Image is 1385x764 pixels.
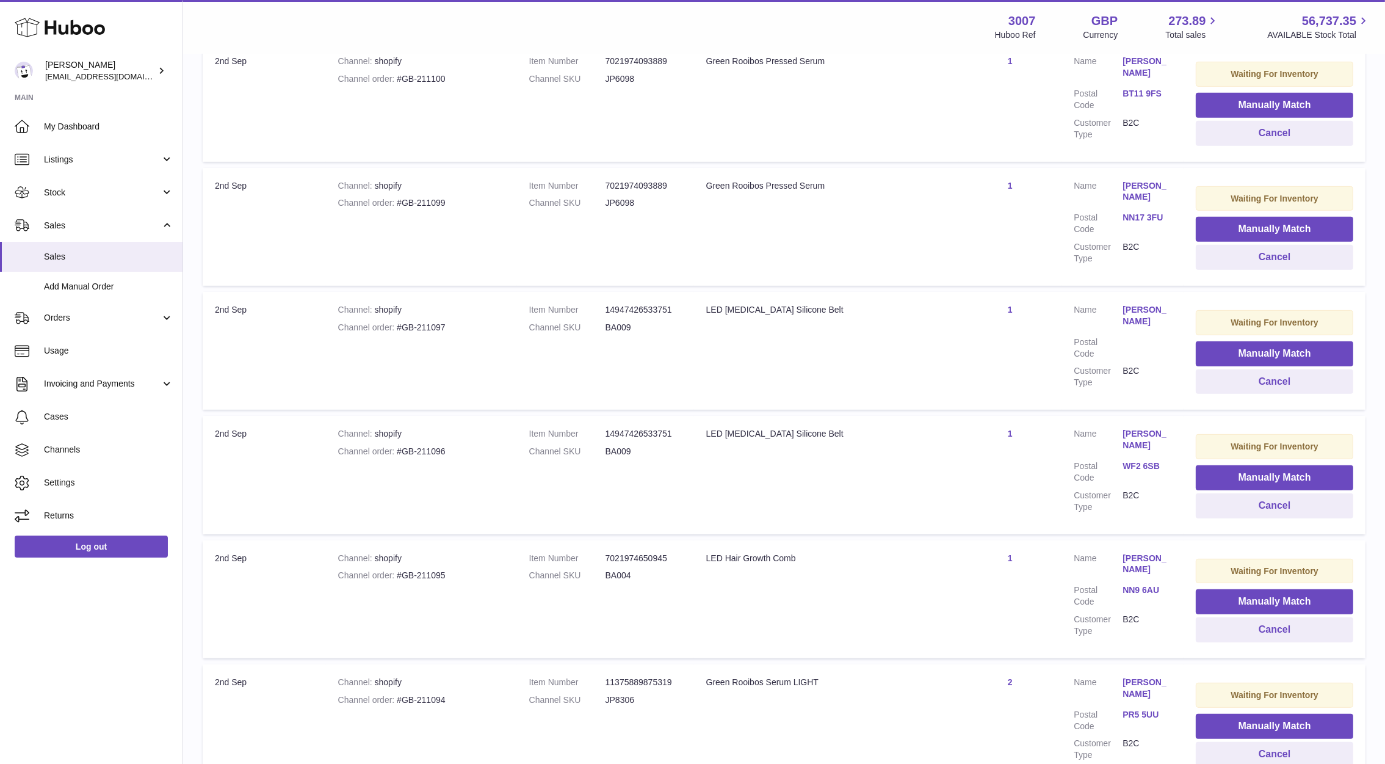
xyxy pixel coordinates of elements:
dd: JP6098 [606,73,682,85]
div: shopify [338,304,505,316]
button: Cancel [1196,245,1353,270]
dt: Customer Type [1074,738,1123,761]
a: 1 [1008,305,1013,315]
dd: BA009 [606,322,682,333]
dd: 7021974093889 [606,180,682,192]
dt: Postal Code [1074,584,1123,608]
div: shopify [338,428,505,440]
button: Cancel [1196,121,1353,146]
a: [PERSON_NAME] [1123,428,1171,451]
div: #GB-211095 [338,570,505,581]
dt: Name [1074,428,1123,454]
a: BT11 9FS [1123,88,1171,100]
dt: Name [1074,677,1123,703]
span: Orders [44,312,161,324]
dd: JP8306 [606,694,682,706]
dt: Customer Type [1074,490,1123,513]
span: Sales [44,220,161,231]
dt: Item Number [529,56,606,67]
span: Invoicing and Payments [44,378,161,390]
span: Listings [44,154,161,166]
strong: Channel [338,305,375,315]
dt: Channel SKU [529,73,606,85]
div: shopify [338,56,505,67]
span: Add Manual Order [44,281,173,293]
dt: Channel SKU [529,197,606,209]
dt: Name [1074,304,1123,330]
dt: Postal Code [1074,212,1123,235]
dt: Item Number [529,428,606,440]
button: Manually Match [1196,589,1353,614]
strong: Waiting For Inventory [1231,194,1318,203]
button: Manually Match [1196,93,1353,118]
dd: 7021974093889 [606,56,682,67]
dt: Item Number [529,677,606,688]
a: [PERSON_NAME] [1123,304,1171,327]
dt: Channel SKU [529,570,606,581]
a: PR5 5UU [1123,709,1171,721]
dt: Name [1074,56,1123,82]
strong: Channel [338,553,375,563]
a: 1 [1008,429,1013,438]
strong: Waiting For Inventory [1231,69,1318,79]
div: #GB-211094 [338,694,505,706]
dt: Channel SKU [529,322,606,333]
span: My Dashboard [44,121,173,133]
strong: GBP [1091,13,1118,29]
dt: Postal Code [1074,460,1123,484]
div: Green Rooibos Serum LIGHT [706,677,947,688]
strong: Channel order [338,74,397,84]
span: Stock [44,187,161,198]
button: Cancel [1196,617,1353,642]
div: Green Rooibos Pressed Serum [706,56,947,67]
div: Huboo Ref [995,29,1036,41]
dt: Postal Code [1074,337,1123,360]
td: 2nd Sep [203,43,326,161]
span: Total sales [1165,29,1220,41]
div: shopify [338,180,505,192]
dd: 14947426533751 [606,304,682,316]
button: Cancel [1196,369,1353,395]
a: [PERSON_NAME] [1123,553,1171,576]
span: [EMAIL_ADDRESS][DOMAIN_NAME] [45,71,179,81]
a: NN9 6AU [1123,584,1171,596]
a: WF2 6SB [1123,460,1171,472]
dt: Customer Type [1074,117,1123,140]
dd: BA009 [606,446,682,457]
strong: Channel order [338,570,397,580]
button: Manually Match [1196,217,1353,242]
div: shopify [338,553,505,564]
strong: Channel [338,56,375,66]
div: shopify [338,677,505,688]
dt: Item Number [529,304,606,316]
dd: JP6098 [606,197,682,209]
dt: Name [1074,180,1123,206]
button: Manually Match [1196,341,1353,366]
td: 2nd Sep [203,540,326,658]
strong: Waiting For Inventory [1231,690,1318,700]
dd: B2C [1123,117,1171,140]
dd: BA004 [606,570,682,581]
strong: Channel order [338,198,397,208]
div: #GB-211100 [338,73,505,85]
span: Cases [44,411,173,423]
dd: 7021974650945 [606,553,682,564]
img: bevmay@maysama.com [15,62,33,80]
dd: B2C [1123,614,1171,637]
a: Log out [15,536,168,558]
dd: 11375889875319 [606,677,682,688]
span: Sales [44,251,173,263]
dd: 14947426533751 [606,428,682,440]
div: #GB-211097 [338,322,505,333]
span: Settings [44,477,173,489]
a: 1 [1008,181,1013,191]
a: 1 [1008,553,1013,563]
div: LED [MEDICAL_DATA] Silicone Belt [706,304,947,316]
strong: Channel order [338,446,397,456]
dt: Customer Type [1074,241,1123,264]
dt: Channel SKU [529,446,606,457]
a: [PERSON_NAME] [1123,56,1171,79]
button: Manually Match [1196,714,1353,739]
strong: 3007 [1008,13,1036,29]
strong: Waiting For Inventory [1231,318,1318,327]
